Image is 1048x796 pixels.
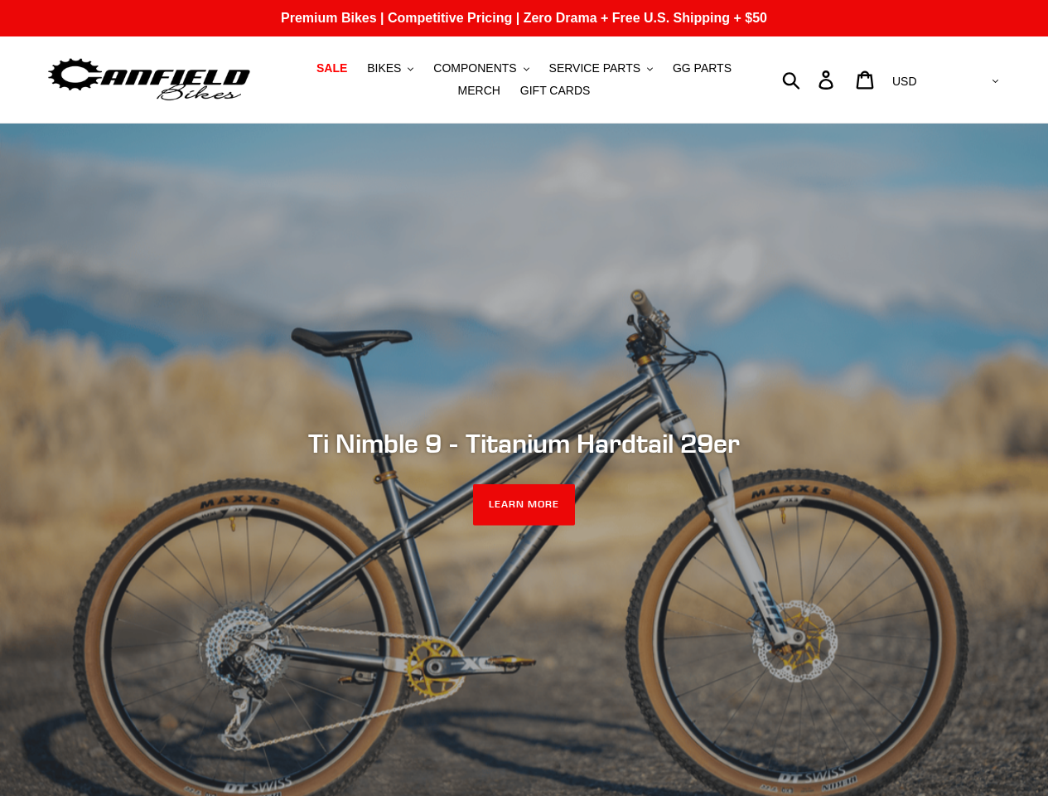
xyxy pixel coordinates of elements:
[316,61,347,75] span: SALE
[541,57,661,80] button: SERVICE PARTS
[73,428,976,459] h2: Ti Nimble 9 - Titanium Hardtail 29er
[450,80,509,102] a: MERCH
[512,80,599,102] a: GIFT CARDS
[473,484,575,526] a: LEARN MORE
[425,57,537,80] button: COMPONENTS
[673,61,732,75] span: GG PARTS
[664,57,740,80] a: GG PARTS
[359,57,422,80] button: BIKES
[549,61,640,75] span: SERVICE PARTS
[433,61,516,75] span: COMPONENTS
[308,57,355,80] a: SALE
[367,61,401,75] span: BIKES
[520,84,591,98] span: GIFT CARDS
[46,54,253,106] img: Canfield Bikes
[458,84,500,98] span: MERCH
